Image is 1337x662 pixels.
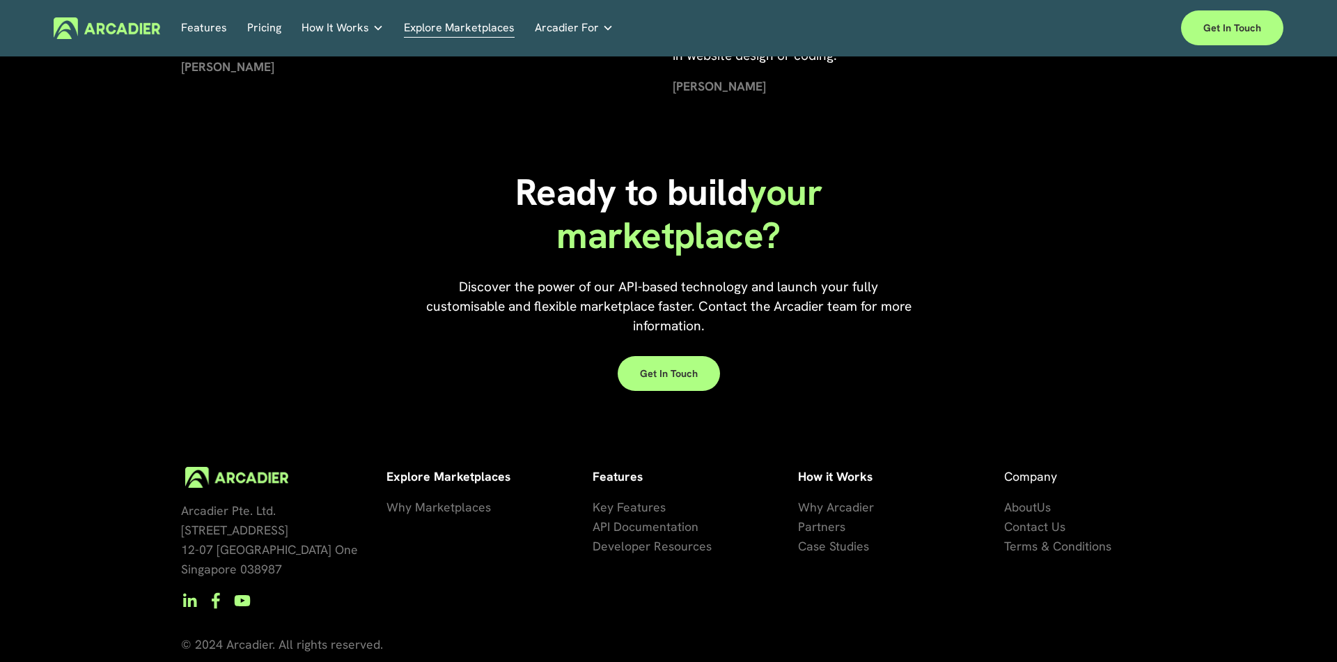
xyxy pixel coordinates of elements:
a: Facebook [208,592,224,609]
a: se Studies [813,537,869,556]
a: Explore Marketplaces [404,17,515,39]
a: API Documentation [593,517,698,537]
span: Us [1037,499,1051,515]
span: About [1004,499,1037,515]
h1: your marketplace? [506,171,831,258]
span: Discover the power of our API-based technology and launch your fully customisable and flexible ma... [426,278,915,334]
a: folder dropdown [302,17,384,39]
a: Ca [798,537,813,556]
span: se Studies [813,538,869,554]
span: Ready to build [515,168,748,216]
span: Terms & Conditions [1004,538,1111,554]
strong: How it Works [798,468,873,484]
strong: [PERSON_NAME] [673,78,766,94]
a: Pricing [247,17,281,39]
a: Key Features [593,498,666,517]
a: Get in touch [1181,10,1283,45]
a: Features [181,17,227,39]
a: Get in touch [618,356,720,391]
span: © 2024 Arcadier. All rights reserved. [181,636,383,652]
a: Why Marketplaces [386,498,491,517]
a: YouTube [234,592,251,609]
span: Developer Resources [593,538,712,554]
a: Developer Resources [593,537,712,556]
span: Ca [798,538,813,554]
span: Arcadier Pte. Ltd. [STREET_ADDRESS] 12-07 [GEOGRAPHIC_DATA] One Singapore 038987 [181,502,358,577]
strong: Features [593,468,643,484]
span: How It Works [302,18,369,38]
iframe: Chat Widget [1267,595,1337,662]
span: Contact Us [1004,518,1065,534]
span: Why Marketplaces [386,499,491,515]
strong: Explore Marketplaces [386,468,510,484]
a: Terms & Conditions [1004,537,1111,556]
a: Contact Us [1004,517,1065,537]
a: About [1004,498,1037,517]
a: LinkedIn [181,592,198,609]
a: artners [805,517,845,537]
img: Arcadier [54,17,160,39]
span: API Documentation [593,518,698,534]
span: Company [1004,468,1057,484]
span: artners [805,518,845,534]
span: Why Arcadier [798,499,874,515]
strong: [PERSON_NAME] [181,59,274,75]
span: Key Features [593,499,666,515]
span: Arcadier For [535,18,599,38]
a: P [798,517,805,537]
span: P [798,518,805,534]
a: folder dropdown [535,17,613,39]
a: Why Arcadier [798,498,874,517]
